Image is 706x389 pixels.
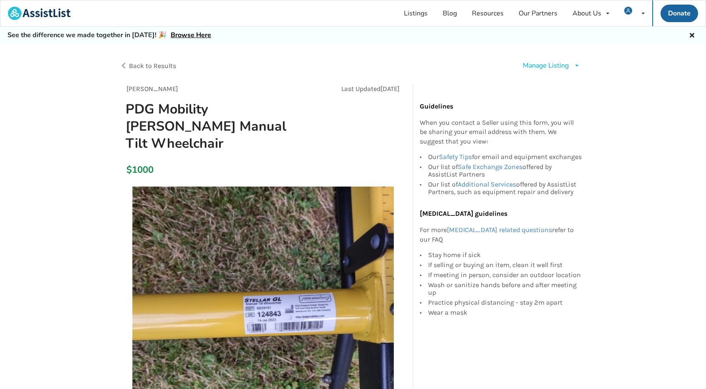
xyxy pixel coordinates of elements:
b: Guidelines [420,102,453,110]
div: If selling or buying an item, clean it well first [428,260,582,270]
div: Practice physical distancing - stay 2m apart [428,298,582,308]
a: Additional Services [458,180,516,188]
p: For more refer to our FAQ [420,225,582,245]
div: Wash or sanitize hands before and after meeting up [428,280,582,298]
a: [MEDICAL_DATA] related questions [447,226,552,234]
a: Browse Here [171,30,211,40]
div: Our list of offered by AssistList Partners, such as equipment repair and delivery [428,179,582,196]
b: [MEDICAL_DATA] guidelines [420,210,507,217]
a: Safety Tips [439,153,472,161]
img: assistlist-logo [8,7,71,20]
a: Listings [396,0,435,26]
div: Wear a mask [428,308,582,316]
div: Stay home if sick [428,251,582,260]
a: Safe Exchange Zones [458,163,522,171]
p: When you contact a Seller using this form, you will be sharing your email address with them. We s... [420,118,582,147]
a: Blog [435,0,464,26]
div: About Us [572,10,601,17]
span: Back to Results [129,62,176,70]
a: Resources [464,0,511,26]
div: Our for email and equipment exchanges [428,153,582,162]
h1: PDG Mobility [PERSON_NAME] Manual Tilt Wheelchair [119,101,316,152]
span: [PERSON_NAME] [126,85,178,93]
a: Donate [661,5,698,22]
img: user icon [624,7,632,15]
a: Our Partners [511,0,565,26]
span: [DATE] [381,85,400,93]
div: $1000 [126,164,131,176]
div: Our list of offered by AssistList Partners [428,162,582,179]
span: Last Updated [341,85,381,93]
div: If meeting in person, consider an outdoor location [428,270,582,280]
div: Manage Listing [523,61,569,71]
h5: See the difference we made together in [DATE]! 🎉 [8,31,211,40]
